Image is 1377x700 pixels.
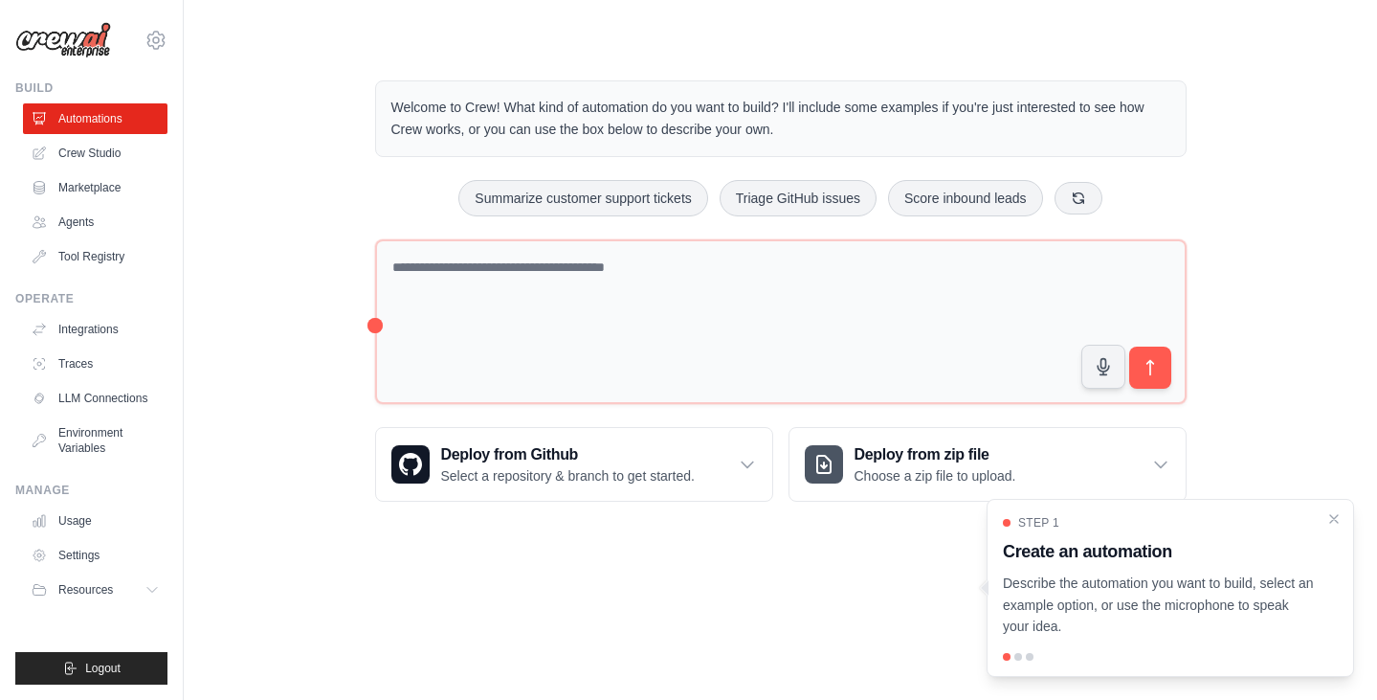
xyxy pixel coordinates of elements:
span: Step 1 [1018,515,1059,531]
a: Usage [23,506,167,536]
h3: Create an automation [1003,538,1315,565]
div: Manage [15,483,167,498]
a: Tool Registry [23,241,167,272]
p: Select a repository & branch to get started. [441,466,695,485]
a: Integrations [23,314,167,345]
button: Resources [23,575,167,605]
a: Settings [23,540,167,571]
img: Logo [15,22,111,58]
div: Build [15,80,167,96]
p: Welcome to Crew! What kind of automation do you want to build? I'll include some examples if you'... [391,97,1170,141]
a: Crew Studio [23,138,167,169]
h3: Deploy from Github [441,443,695,466]
button: Close walkthrough [1326,511,1342,527]
a: Environment Variables [23,418,167,463]
button: Triage GitHub issues [720,180,877,216]
p: Choose a zip file to upload. [855,466,1016,485]
span: Logout [85,661,121,676]
div: Operate [15,291,167,306]
a: Marketplace [23,172,167,203]
iframe: Chat Widget [1281,608,1377,700]
button: Score inbound leads [888,180,1043,216]
button: Logout [15,652,167,685]
a: Agents [23,207,167,237]
button: Summarize customer support tickets [458,180,707,216]
a: Traces [23,349,167,379]
a: LLM Connections [23,383,167,414]
p: Describe the automation you want to build, select an example option, or use the microphone to spe... [1003,573,1315,638]
h3: Deploy from zip file [855,443,1016,466]
a: Automations [23,103,167,134]
span: Resources [58,582,113,598]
